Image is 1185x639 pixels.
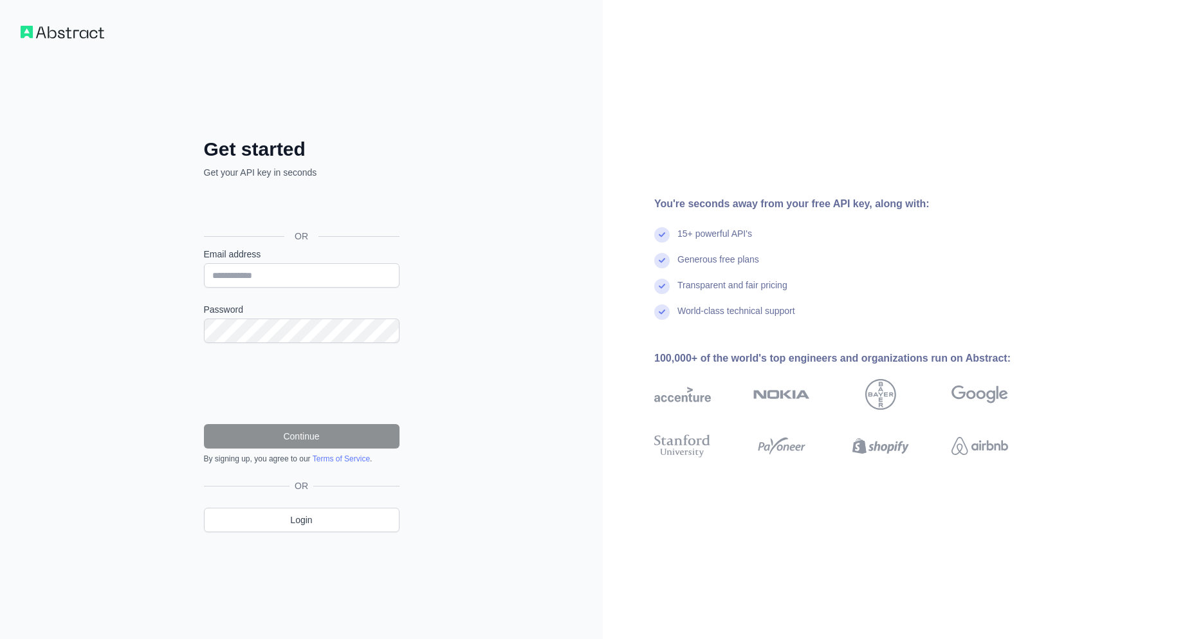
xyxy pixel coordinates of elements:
button: Continue [204,424,400,449]
img: nokia [753,379,810,410]
p: Get your API key in seconds [204,166,400,179]
img: payoneer [753,432,810,460]
iframe: Butonul Conectează-te cu Google [197,193,403,221]
img: google [951,379,1008,410]
label: Email address [204,248,400,261]
span: OR [284,230,318,243]
img: accenture [654,379,711,410]
img: check mark [654,253,670,268]
div: By signing up, you agree to our . [204,454,400,464]
div: Transparent and fair pricing [677,279,787,304]
img: check mark [654,227,670,243]
img: stanford university [654,432,711,460]
img: shopify [852,432,909,460]
img: Workflow [21,26,104,39]
img: airbnb [951,432,1008,460]
img: bayer [865,379,896,410]
div: 15+ powerful API's [677,227,752,253]
span: OR [289,479,313,492]
div: 100,000+ of the world's top engineers and organizations run on Abstract: [654,351,1049,366]
h2: Get started [204,138,400,161]
div: Generous free plans [677,253,759,279]
a: Login [204,508,400,532]
iframe: reCAPTCHA [204,358,400,409]
img: check mark [654,304,670,320]
label: Password [204,303,400,316]
a: Terms of Service [313,454,370,463]
div: You're seconds away from your free API key, along with: [654,196,1049,212]
div: World-class technical support [677,304,795,330]
img: check mark [654,279,670,294]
